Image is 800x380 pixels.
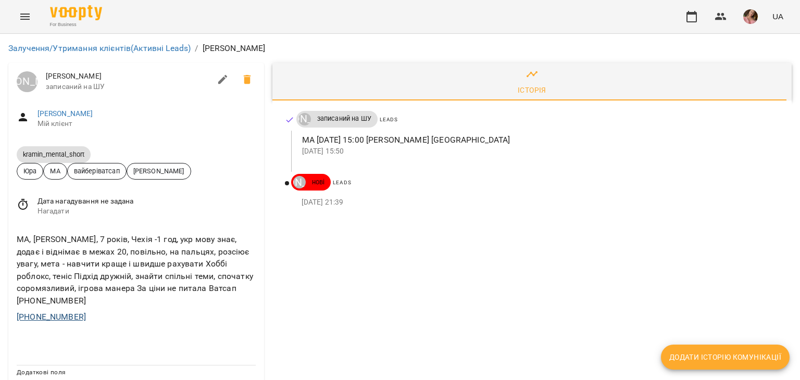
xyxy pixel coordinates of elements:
button: UA [768,7,787,26]
div: МА, [PERSON_NAME], 7 років, Чехія -1 год, укр мову знає, додає і віднімає в межах 20, повільно, н... [15,231,258,309]
div: Паламарчук Ольга Миколаївна [293,176,306,188]
span: Мій клієнт [37,119,256,129]
nav: breadcrumb [8,42,792,55]
span: вайберіватсап [68,166,126,176]
span: нові [306,178,331,187]
span: kramin_mental_short [17,150,91,159]
span: МА [44,166,66,176]
span: [PERSON_NAME] [46,71,210,82]
div: Юрій Тимочко [17,71,37,92]
p: МА [DATE] 15:00 [PERSON_NAME] [GEOGRAPHIC_DATA] [302,134,775,146]
span: Додаткові поля [17,369,66,376]
p: [DATE] 21:39 [302,197,775,208]
a: Залучення/Утримання клієнтів(Активні Leads) [8,43,191,53]
a: [PERSON_NAME] [37,109,93,118]
span: UA [772,11,783,22]
p: [PERSON_NAME] [203,42,266,55]
span: Юра [17,166,43,176]
a: [PERSON_NAME] [296,113,311,125]
li: / [195,42,198,55]
a: [PERSON_NAME] [291,176,306,188]
img: e4201cb721255180434d5b675ab1e4d4.jpg [743,9,758,24]
div: Юрій Тимочко [298,113,311,125]
span: Додати історію комунікації [669,351,781,363]
span: [PERSON_NAME] [127,166,191,176]
span: записаний на ШУ [46,82,210,92]
p: [DATE] 15:50 [302,146,775,157]
span: Leads [380,117,398,122]
span: Leads [333,180,351,185]
button: Додати історію комунікації [661,345,790,370]
span: Нагадати [37,206,256,217]
div: Історія [518,84,546,96]
span: Дата нагадування не задана [37,196,256,207]
span: записаний на ШУ [311,114,378,123]
span: For Business [50,21,102,28]
a: [PERSON_NAME] [17,71,37,92]
img: Voopty Logo [50,5,102,20]
a: [PHONE_NUMBER] [17,312,86,322]
button: Menu [12,4,37,29]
